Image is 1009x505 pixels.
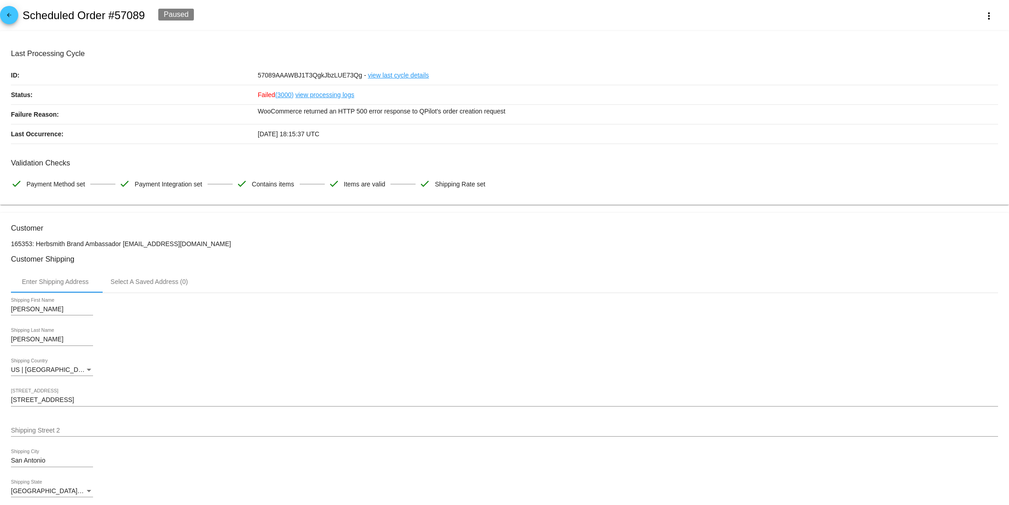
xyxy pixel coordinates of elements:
mat-icon: arrow_back [4,12,15,23]
mat-icon: check [419,178,430,189]
h3: Customer [11,224,998,232]
mat-icon: check [236,178,247,189]
input: Shipping First Name [11,306,93,313]
div: Enter Shipping Address [22,278,88,285]
span: Shipping Rate set [435,175,485,194]
span: [DATE] 18:15:37 UTC [258,130,319,138]
mat-select: Shipping State [11,488,93,495]
mat-icon: check [328,178,339,189]
p: Failure Reason: [11,105,258,124]
h3: Customer Shipping [11,255,998,263]
mat-icon: check [11,178,22,189]
div: Select A Saved Address (0) [110,278,188,285]
mat-icon: check [119,178,130,189]
input: Shipping City [11,457,93,464]
input: Shipping Last Name [11,336,93,343]
h3: Last Processing Cycle [11,49,998,58]
a: (3000) [275,85,293,104]
p: Last Occurrence: [11,124,258,144]
p: WooCommerce returned an HTTP 500 error response to QPilot's order creation request [258,105,998,118]
p: 165353: Herbsmith Brand Ambassador [EMAIL_ADDRESS][DOMAIN_NAME] [11,240,998,247]
span: 57089AAAWBJ1T3QgkJbzLUE73Qg - [258,72,366,79]
span: US | [GEOGRAPHIC_DATA] [11,366,92,373]
input: Shipping Street 2 [11,427,998,434]
span: Payment Integration set [135,175,202,194]
a: view last cycle details [368,66,429,85]
div: Paused [158,9,194,21]
span: Items are valid [344,175,385,194]
mat-select: Shipping Country [11,366,93,374]
span: [GEOGRAPHIC_DATA] | [US_STATE] [11,487,118,495]
span: Failed [258,91,294,98]
mat-icon: more_vert [983,10,994,21]
h3: Validation Checks [11,159,998,167]
a: view processing logs [296,85,354,104]
span: Payment Method set [26,175,85,194]
h2: Scheduled Order #57089 [22,9,145,22]
p: Status: [11,85,258,104]
input: Shipping Street 1 [11,397,998,404]
span: Contains items [252,175,294,194]
p: ID: [11,66,258,85]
